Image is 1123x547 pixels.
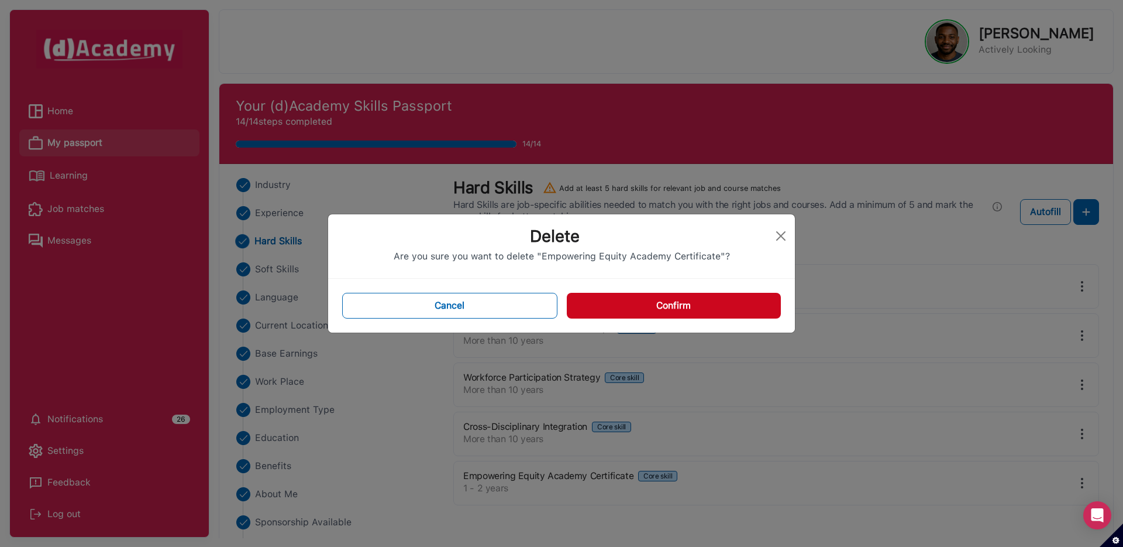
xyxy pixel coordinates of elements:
[342,293,557,319] button: Cancel
[771,227,790,245] button: Close
[567,293,781,319] button: Confirm
[394,251,730,262] span: Are you sure you want to delete "Empowering Equity Academy Certificate"?
[1100,524,1123,547] button: Set cookie preferences
[337,224,771,248] div: Delete
[1083,501,1111,529] div: Open Intercom Messenger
